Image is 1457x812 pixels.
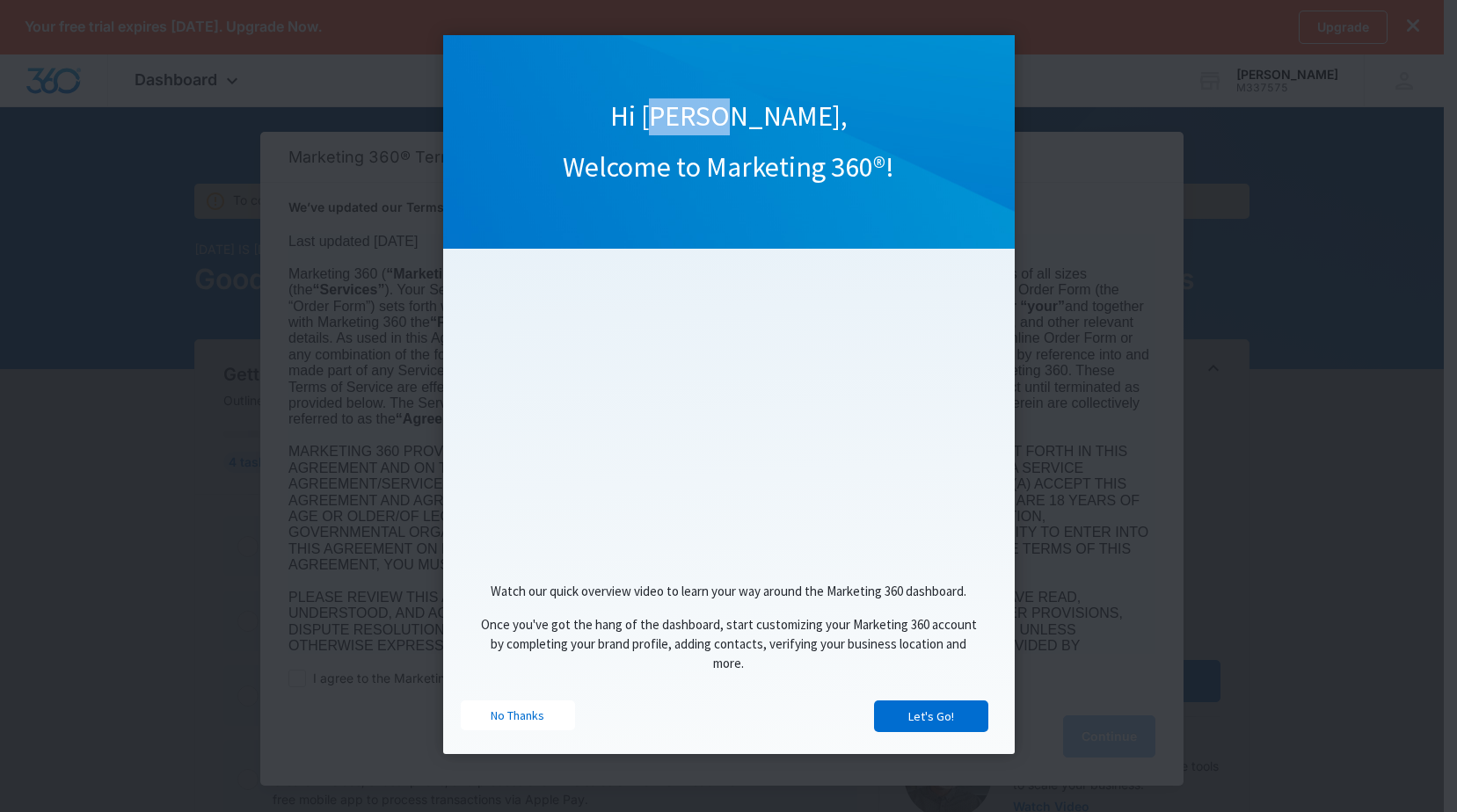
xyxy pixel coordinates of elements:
a: No Thanks [461,700,575,730]
span: Watch our quick overview video to learn your way around the Marketing 360 dashboard. [491,583,966,599]
a: Let's Go! [874,700,988,732]
span: Once you've got the hang of the dashboard, start customizing your Marketing 360 account by comple... [481,616,977,672]
h1: Welcome to Marketing 360®! [443,149,1015,186]
h1: Hi [PERSON_NAME], [443,98,1015,135]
